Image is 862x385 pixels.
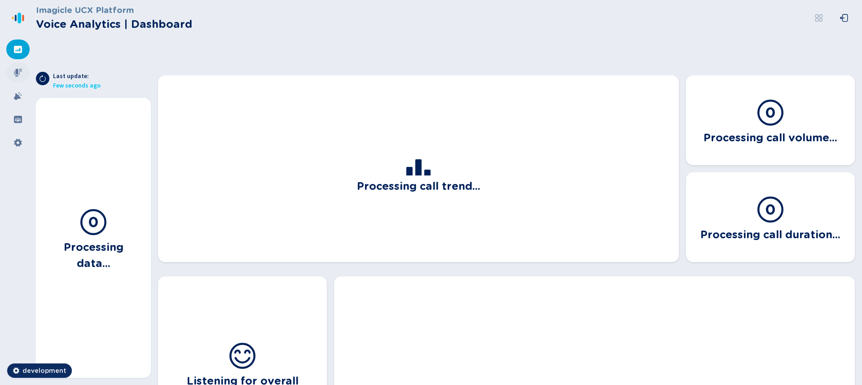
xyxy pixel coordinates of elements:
span: Last update: [53,72,101,81]
h3: Processing call volume... [704,127,837,146]
svg: alarm-filled [13,92,22,101]
div: Alarms [6,86,30,106]
div: Groups [6,109,30,129]
div: Recordings [6,63,30,83]
button: development [7,363,72,378]
div: Settings [6,133,30,153]
h3: Processing call trend... [357,175,480,194]
svg: mic-fill [13,68,22,77]
svg: arrow-clockwise [39,75,46,82]
span: development [22,366,66,375]
h3: Processing call duration... [700,224,840,243]
h3: Processing data... [47,236,140,271]
span: Few seconds ago [53,81,101,91]
svg: box-arrow-left [840,13,849,22]
h3: Imagicle UCX Platform [36,4,192,16]
h2: Voice Analytics | Dashboard [36,16,192,32]
svg: dashboard-filled [13,45,22,54]
svg: groups-filled [13,115,22,124]
div: Dashboard [6,39,30,59]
